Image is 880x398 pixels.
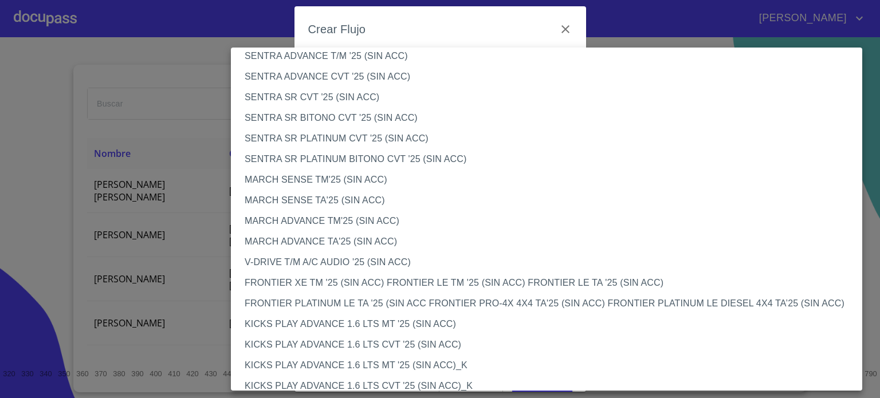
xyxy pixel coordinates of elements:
li: SENTRA SR PLATINUM BITONO CVT '25 (SIN ACC) [231,149,871,170]
li: SENTRA SR PLATINUM CVT '25 (SIN ACC) [231,128,871,149]
li: MARCH SENSE TM'25 (SIN ACC) [231,170,871,190]
li: SENTRA SR CVT '25 (SIN ACC) [231,87,871,108]
li: KICKS PLAY ADVANCE 1.6 LTS MT '25 (SIN ACC) [231,314,871,334]
li: KICKS PLAY ADVANCE 1.6 LTS CVT '25 (SIN ACC) [231,334,871,355]
li: FRONTIER PLATINUM LE TA '25 (SIN ACC FRONTIER PRO-4X 4X4 TA'25 (SIN ACC) FRONTIER PLATINUM LE DIE... [231,293,871,314]
li: KICKS PLAY ADVANCE 1.6 LTS MT '25 (SIN ACC)_K [231,355,871,376]
li: SENTRA SR BITONO CVT '25 (SIN ACC) [231,108,871,128]
li: SENTRA ADVANCE T/M '25 (SIN ACC) [231,46,871,66]
li: MARCH SENSE TA'25 (SIN ACC) [231,190,871,211]
li: FRONTIER XE TM '25 (SIN ACC) FRONTIER LE TM '25 (SIN ACC) FRONTIER LE TA '25 (SIN ACC) [231,273,871,293]
li: V-DRIVE T/M A/C AUDIO '25 (SIN ACC) [231,252,871,273]
li: MARCH ADVANCE TA'25 (SIN ACC) [231,231,871,252]
li: SENTRA ADVANCE CVT '25 (SIN ACC) [231,66,871,87]
li: MARCH ADVANCE TM'25 (SIN ACC) [231,211,871,231]
li: KICKS PLAY ADVANCE 1.6 LTS CVT '25 (SIN ACC)_K [231,376,871,396]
